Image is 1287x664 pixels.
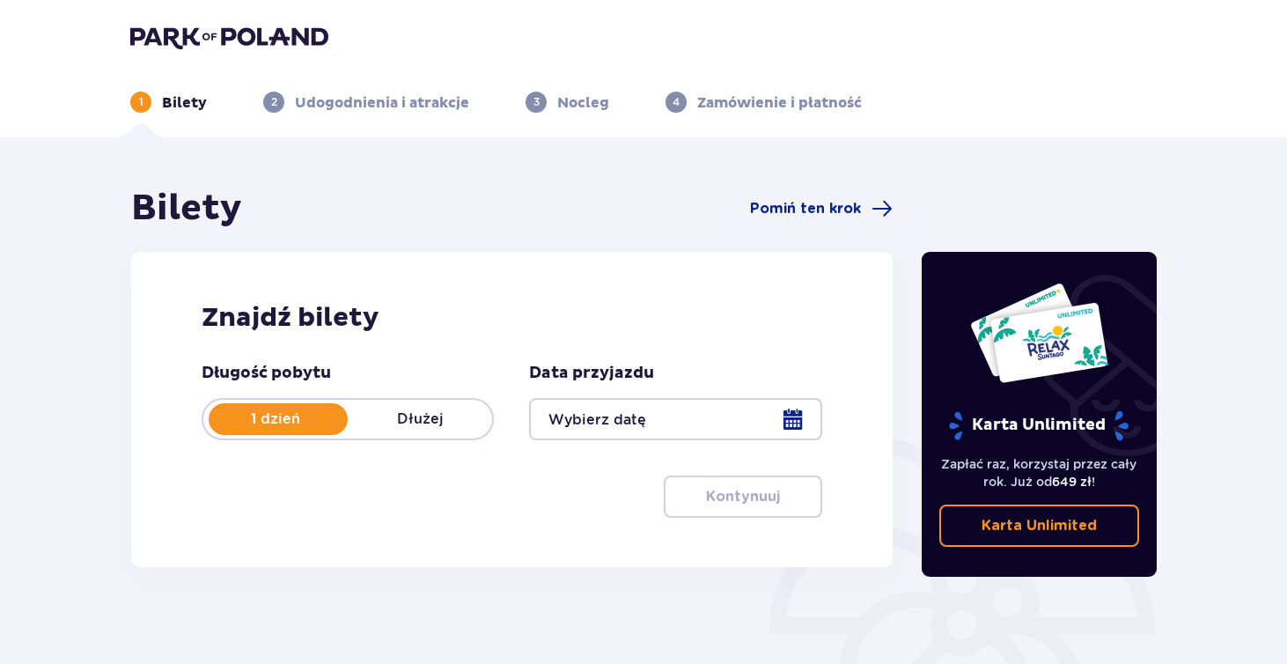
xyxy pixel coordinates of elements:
[271,94,277,110] p: 2
[664,476,822,518] button: Kontynuuj
[139,94,143,110] p: 1
[982,516,1097,535] p: Karta Unlimited
[750,198,893,219] a: Pomiń ten krok
[697,93,862,113] p: Zamówienie i płatność
[348,409,492,429] p: Dłużej
[162,93,207,113] p: Bilety
[666,92,862,113] div: 4Zamówienie i płatność
[939,455,1140,491] p: Zapłać raz, korzystaj przez cały rok. Już od !
[706,487,780,506] p: Kontynuuj
[526,92,609,113] div: 3Nocleg
[130,92,207,113] div: 1Bilety
[263,92,469,113] div: 2Udogodnienia i atrakcje
[969,282,1109,384] img: Dwie karty całoroczne do Suntago z napisem 'UNLIMITED RELAX', na białym tle z tropikalnymi liśćmi...
[130,25,328,49] img: Park of Poland logo
[529,363,654,384] p: Data przyjazdu
[203,409,348,429] p: 1 dzień
[1052,475,1092,489] span: 649 zł
[295,93,469,113] p: Udogodnienia i atrakcje
[947,410,1130,441] p: Karta Unlimited
[202,301,822,335] h2: Znajdź bilety
[557,93,609,113] p: Nocleg
[750,199,861,218] span: Pomiń ten krok
[939,505,1140,547] a: Karta Unlimited
[533,94,540,110] p: 3
[673,94,680,110] p: 4
[131,187,242,231] h1: Bilety
[202,363,331,384] p: Długość pobytu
